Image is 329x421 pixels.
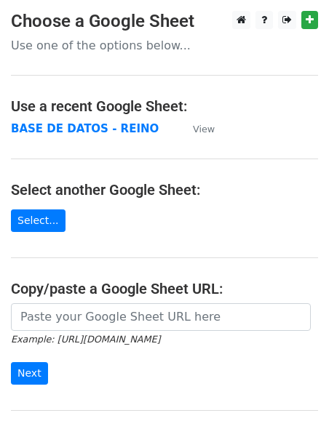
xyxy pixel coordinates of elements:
h4: Select another Google Sheet: [11,181,318,199]
a: View [178,122,215,135]
small: Example: [URL][DOMAIN_NAME] [11,334,160,345]
p: Use one of the options below... [11,38,318,53]
h3: Choose a Google Sheet [11,11,318,32]
small: View [193,124,215,135]
h4: Use a recent Google Sheet: [11,97,318,115]
a: Select... [11,209,66,232]
input: Paste your Google Sheet URL here [11,303,311,331]
h4: Copy/paste a Google Sheet URL: [11,280,318,297]
iframe: Chat Widget [256,351,329,421]
input: Next [11,362,48,385]
a: BASE DE DATOS - REINO [11,122,159,135]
